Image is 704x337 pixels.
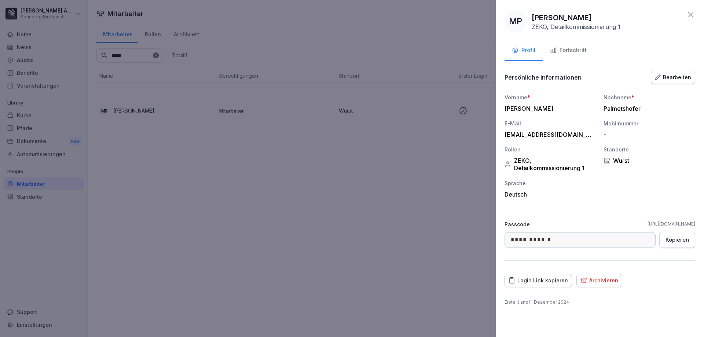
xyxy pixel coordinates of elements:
[505,131,593,138] div: [EMAIL_ADDRESS][DOMAIN_NAME]
[512,46,535,55] div: Profil
[505,299,695,305] p: Erstellt am : 11. Dezember 2024
[659,232,695,248] button: Kopieren
[604,157,695,164] div: Wurst
[505,10,527,32] div: MP
[505,274,572,287] button: Login Link kopieren
[655,73,691,81] div: Bearbeiten
[604,120,695,127] div: Mobilnummer
[604,131,692,138] div: -
[505,191,596,198] div: Deutsch
[505,120,596,127] div: E-Mail
[505,179,596,187] div: Sprache
[532,12,592,23] p: [PERSON_NAME]
[543,41,594,61] button: Fortschritt
[651,71,695,84] button: Bearbeiten
[550,46,587,55] div: Fortschritt
[505,74,582,81] p: Persönliche informationen
[604,94,695,101] div: Nachname
[505,146,596,153] div: Rollen
[505,41,543,61] button: Profil
[580,276,618,285] div: Archivieren
[576,274,622,287] button: Archivieren
[665,236,689,244] div: Kopieren
[648,221,695,227] a: [URL][DOMAIN_NAME]
[604,105,692,112] div: Palmetshofer
[509,276,568,285] div: Login Link kopieren
[505,157,596,172] div: ZEKO, Detailkommissionierung 1
[505,220,530,228] p: Passcode
[505,105,593,112] div: [PERSON_NAME]
[604,146,695,153] div: Standorte
[505,94,596,101] div: Vorname
[532,23,620,30] p: ZEKO, Detailkommissionierung 1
